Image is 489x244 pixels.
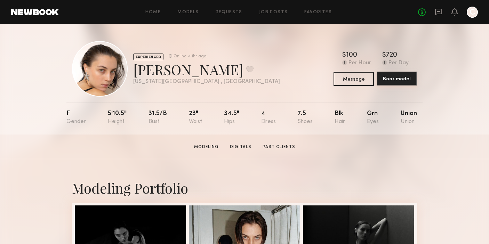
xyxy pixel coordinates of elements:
div: Union [401,111,417,125]
div: EXPERIENCED [133,54,163,60]
button: Book model [377,72,417,86]
div: F [66,111,86,125]
a: Job Posts [259,10,288,15]
div: 5'10.5" [108,111,127,125]
a: Requests [216,10,242,15]
div: 31.5/b [149,111,167,125]
div: 7.5 [298,111,313,125]
a: Past Clients [260,144,298,150]
div: [US_STATE][GEOGRAPHIC_DATA] , [GEOGRAPHIC_DATA] [133,79,280,85]
div: Online < 1hr ago [174,54,206,59]
div: 100 [346,52,357,59]
a: Favorites [304,10,332,15]
button: Message [334,72,374,86]
a: Modeling [191,144,222,150]
div: Modeling Portfolio [72,179,417,197]
div: Per Hour [348,60,371,66]
a: Models [177,10,199,15]
a: Digitals [227,144,254,150]
div: $ [342,52,346,59]
div: $ [382,52,386,59]
div: 34.5" [224,111,239,125]
div: [PERSON_NAME] [133,60,280,79]
div: Blk [335,111,345,125]
div: 4 [261,111,276,125]
a: Home [145,10,161,15]
a: C [467,7,478,18]
div: Grn [367,111,379,125]
div: 23" [189,111,202,125]
div: Per Day [388,60,409,66]
div: 720 [386,52,397,59]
